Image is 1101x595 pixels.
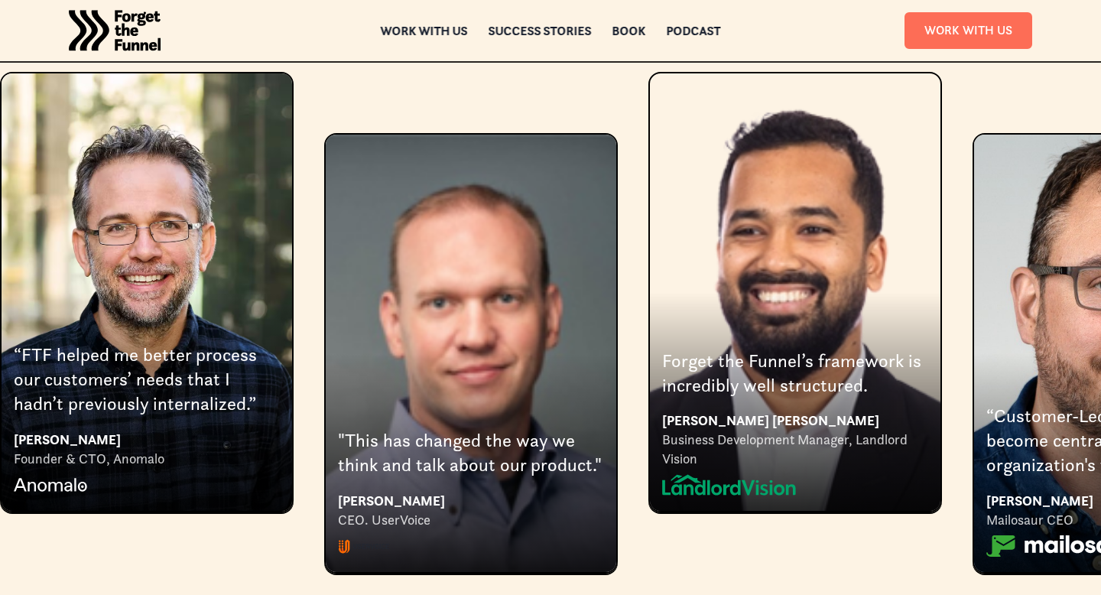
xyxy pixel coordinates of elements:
[338,428,604,478] div: "This has changed the way we think and talk about our product."
[324,72,618,574] div: 1 of 9
[338,490,604,511] div: [PERSON_NAME]
[905,12,1032,48] a: Work With Us
[662,431,928,468] div: Business Development Manager, Landlord Vision
[381,25,468,36] a: Work with us
[338,511,604,529] div: CEO. UserVoice
[662,410,928,431] div: [PERSON_NAME] [PERSON_NAME]
[14,429,280,450] div: [PERSON_NAME]
[14,343,280,417] div: “FTF helped me better process our customers’ needs that I hadn’t previously internalized.”
[662,349,928,398] div: Forget the Funnel’s framework is incredibly well structured.
[648,72,942,512] div: 2 of 9
[667,25,721,36] a: Podcast
[489,25,592,36] a: Success Stories
[612,25,646,36] a: Book
[14,450,280,468] div: Founder & CTO, Anomalo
